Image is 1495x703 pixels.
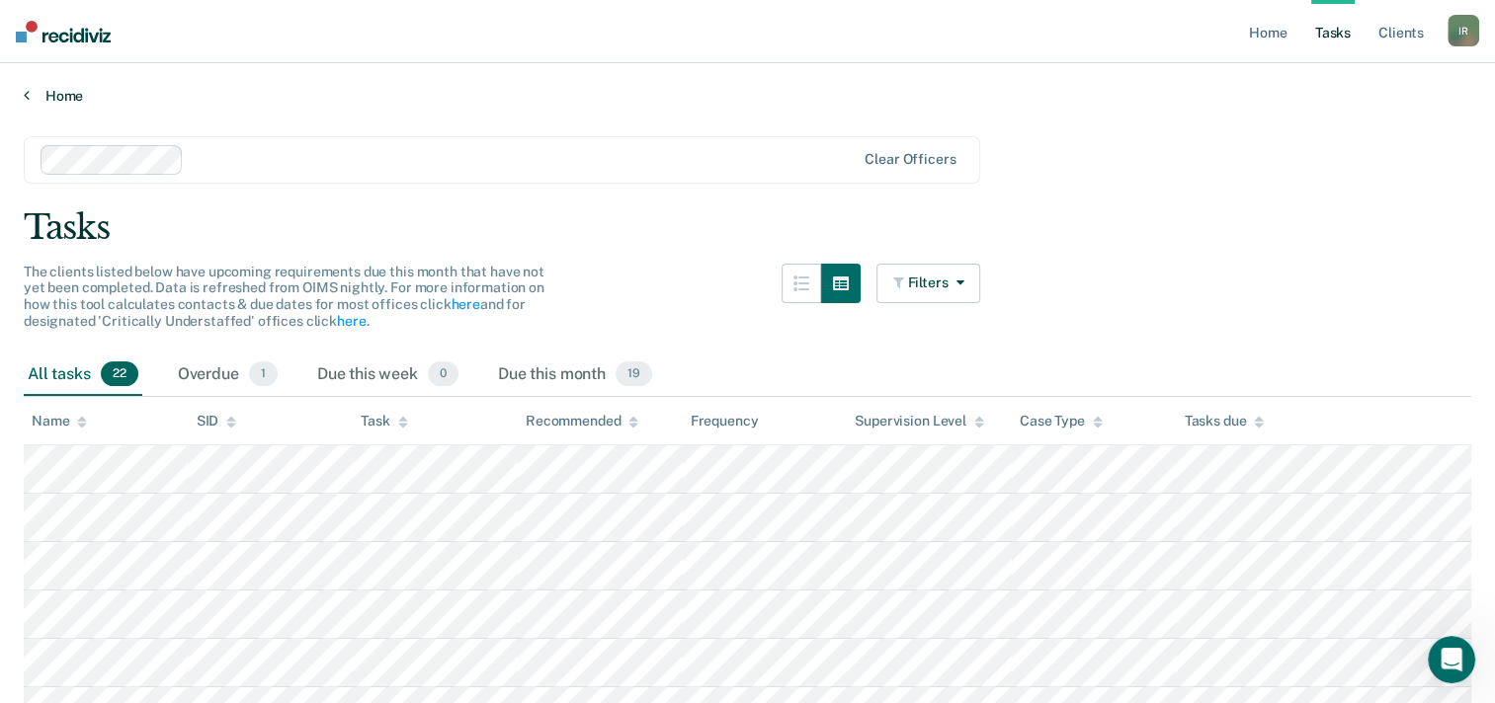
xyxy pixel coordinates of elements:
[249,361,278,387] span: 1
[24,353,142,397] div: All tasks22
[101,361,138,387] span: 22
[24,264,544,329] span: The clients listed below have upcoming requirements due this month that have not yet been complet...
[1448,15,1479,46] div: I R
[1428,636,1475,683] iframe: Intercom live chat
[313,353,462,397] div: Due this week0
[1184,413,1264,430] div: Tasks due
[1448,15,1479,46] button: IR
[494,353,656,397] div: Due this month19
[855,413,984,430] div: Supervision Level
[32,413,87,430] div: Name
[428,361,458,387] span: 0
[197,413,237,430] div: SID
[616,361,652,387] span: 19
[451,296,479,312] a: here
[876,264,981,303] button: Filters
[24,87,1471,105] a: Home
[1020,413,1103,430] div: Case Type
[24,207,1471,248] div: Tasks
[174,353,282,397] div: Overdue1
[526,413,638,430] div: Recommended
[361,413,407,430] div: Task
[865,151,955,168] div: Clear officers
[16,21,111,42] img: Recidiviz
[337,313,366,329] a: here
[691,413,759,430] div: Frequency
